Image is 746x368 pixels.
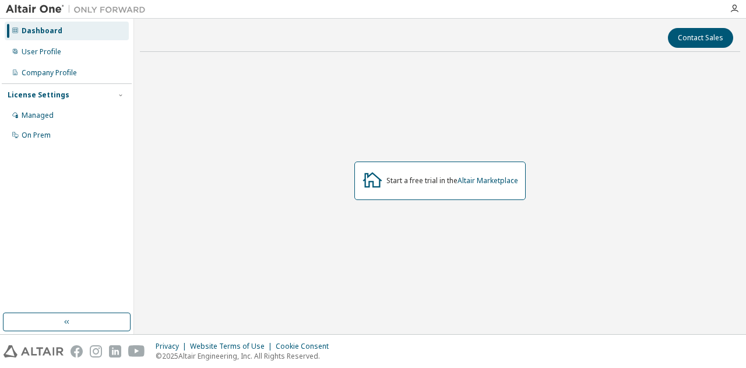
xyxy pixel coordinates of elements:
[8,90,69,100] div: License Settings
[128,345,145,358] img: youtube.svg
[22,26,62,36] div: Dashboard
[3,345,64,358] img: altair_logo.svg
[71,345,83,358] img: facebook.svg
[22,131,51,140] div: On Prem
[109,345,121,358] img: linkedin.svg
[190,342,276,351] div: Website Terms of Use
[90,345,102,358] img: instagram.svg
[22,47,61,57] div: User Profile
[22,68,77,78] div: Company Profile
[156,351,336,361] p: © 2025 Altair Engineering, Inc. All Rights Reserved.
[22,111,54,120] div: Managed
[276,342,336,351] div: Cookie Consent
[386,176,518,185] div: Start a free trial in the
[156,342,190,351] div: Privacy
[668,28,733,48] button: Contact Sales
[6,3,152,15] img: Altair One
[458,176,518,185] a: Altair Marketplace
